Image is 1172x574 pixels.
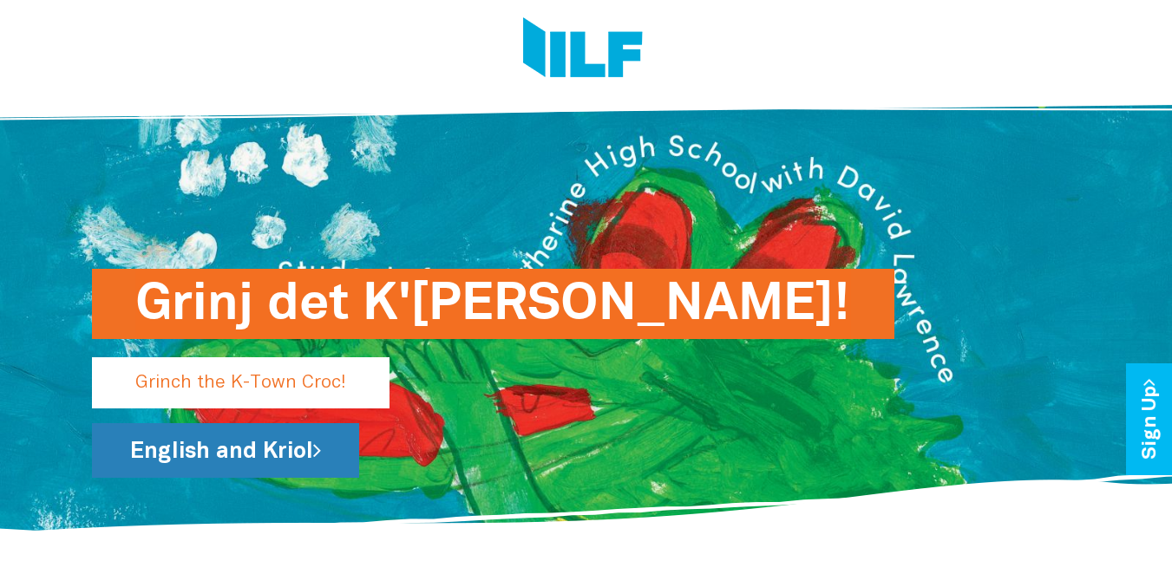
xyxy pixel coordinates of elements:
a: Grinj det K'[PERSON_NAME]! [92,367,808,382]
p: Grinch the K-Town Croc! [92,357,390,408]
h1: Grinj det K'[PERSON_NAME]! [135,269,851,339]
img: Logo [523,17,643,82]
a: English and Kriol [92,423,359,478]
